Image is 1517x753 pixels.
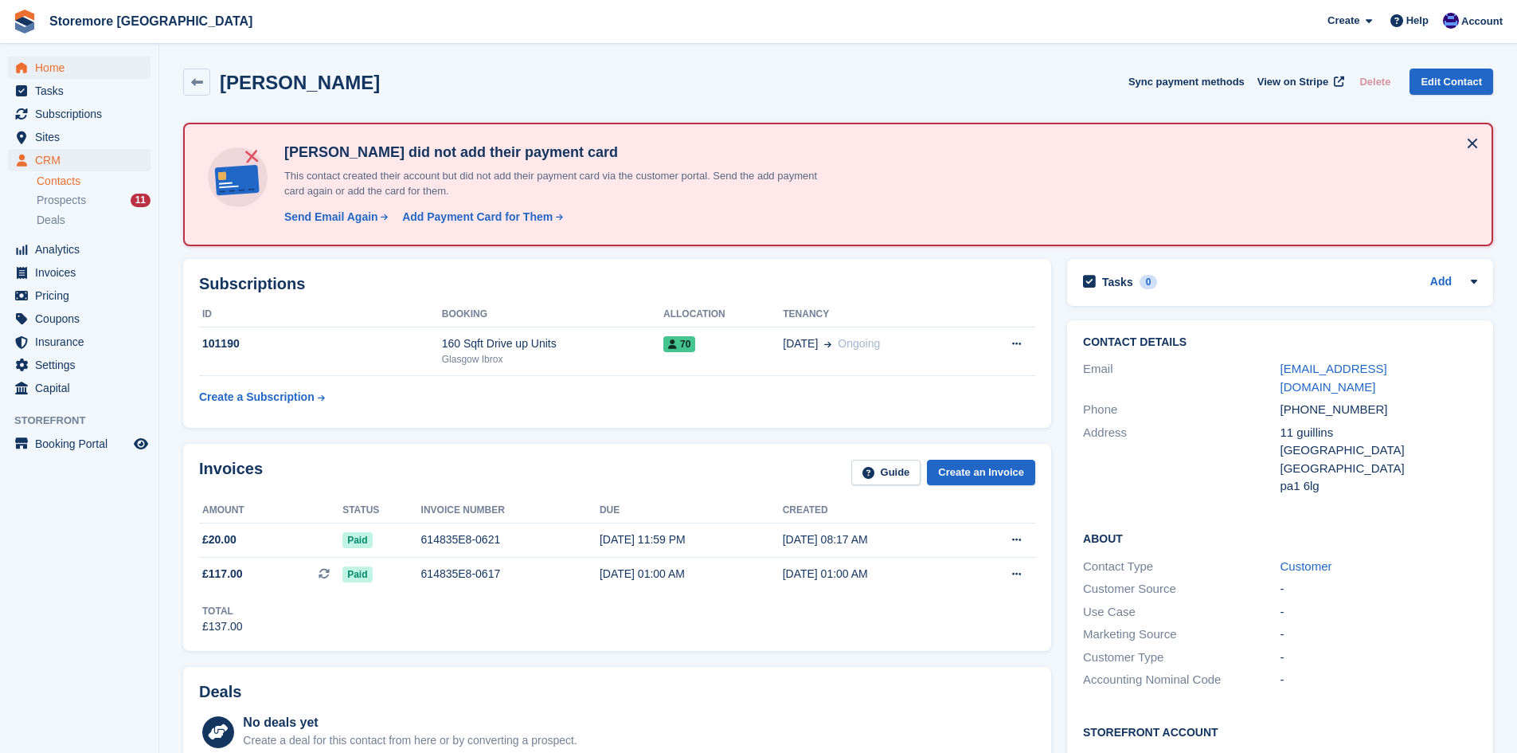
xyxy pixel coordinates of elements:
[1280,477,1477,496] div: pa1 6lg
[1083,724,1477,739] h2: Storefront Account
[1102,275,1133,289] h2: Tasks
[199,683,241,701] h2: Deals
[8,308,151,330] a: menu
[37,213,65,228] span: Deals
[199,382,325,412] a: Create a Subscription
[35,377,131,399] span: Capital
[1251,69,1347,95] a: View on Stripe
[8,377,151,399] a: menu
[35,126,131,148] span: Sites
[243,732,577,749] div: Create a deal for this contact from here or by converting a prospect.
[1280,559,1332,573] a: Customer
[13,10,37,33] img: stora-icon-8386f47178a22dfd0bd8f6a31ec36ba5ce8667c1dd55bd0f319d3a0aa187defe.svg
[600,498,783,524] th: Due
[783,531,964,548] div: [DATE] 08:17 AM
[421,498,600,524] th: Invoice number
[278,143,835,162] h4: [PERSON_NAME] did not add their payment card
[342,532,372,548] span: Paid
[1409,69,1493,95] a: Edit Contact
[1280,362,1387,394] a: [EMAIL_ADDRESS][DOMAIN_NAME]
[402,209,553,226] div: Add Payment Card for Them
[1083,558,1280,576] div: Contact Type
[8,149,151,171] a: menu
[8,284,151,307] a: menu
[35,433,131,455] span: Booking Portal
[284,209,378,226] div: Send Email Again
[783,566,964,582] div: [DATE] 01:00 AM
[199,335,442,352] div: 101190
[8,238,151,261] a: menu
[783,498,964,524] th: Created
[663,302,783,327] th: Allocation
[37,212,151,229] a: Deals
[1280,603,1477,622] div: -
[1280,441,1477,460] div: [GEOGRAPHIC_DATA]
[783,335,818,352] span: [DATE]
[663,336,695,352] span: 70
[199,389,315,406] div: Create a Subscription
[202,566,243,582] span: £117.00
[1128,69,1245,95] button: Sync payment methods
[8,261,151,284] a: menu
[1406,13,1429,29] span: Help
[220,72,380,93] h2: [PERSON_NAME]
[1083,360,1280,396] div: Email
[35,57,131,79] span: Home
[1461,14,1503,29] span: Account
[421,566,600,582] div: 614835E8-0617
[1280,424,1477,442] div: 11 guillins
[1280,401,1477,419] div: [PHONE_NUMBER]
[1443,13,1459,29] img: Angela
[37,174,151,189] a: Contacts
[204,143,272,211] img: no-card-linked-e7822e413c904bf8b177c4d89f31251c4716f9871600ec3ca5bfc59e148c83f4.svg
[1083,530,1477,546] h2: About
[396,209,565,226] a: Add Payment Card for Them
[851,460,921,486] a: Guide
[199,302,442,327] th: ID
[14,413,158,429] span: Storefront
[35,103,131,125] span: Subscriptions
[202,604,243,618] div: Total
[1083,336,1477,349] h2: Contact Details
[35,261,131,284] span: Invoices
[278,168,835,199] p: This contact created their account but did not add their payment card via the customer portal. Se...
[1140,275,1158,289] div: 0
[1280,649,1477,667] div: -
[8,103,151,125] a: menu
[8,433,151,455] a: menu
[43,8,259,34] a: Storemore [GEOGRAPHIC_DATA]
[35,354,131,376] span: Settings
[37,192,151,209] a: Prospects 11
[1280,580,1477,598] div: -
[1280,671,1477,689] div: -
[202,531,237,548] span: £20.00
[927,460,1035,486] a: Create an Invoice
[8,80,151,102] a: menu
[8,126,151,148] a: menu
[1083,580,1280,598] div: Customer Source
[421,531,600,548] div: 614835E8-0621
[131,194,151,207] div: 11
[35,80,131,102] span: Tasks
[37,193,86,208] span: Prospects
[202,618,243,635] div: £137.00
[1083,603,1280,622] div: Use Case
[783,302,971,327] th: Tenancy
[342,567,372,582] span: Paid
[1083,671,1280,689] div: Accounting Nominal Code
[1353,69,1397,95] button: Delete
[8,57,151,79] a: menu
[838,337,880,350] span: Ongoing
[199,275,1035,293] h2: Subscriptions
[35,238,131,261] span: Analytics
[8,354,151,376] a: menu
[199,460,263,486] h2: Invoices
[1257,74,1328,90] span: View on Stripe
[35,284,131,307] span: Pricing
[243,713,577,732] div: No deals yet
[1327,13,1359,29] span: Create
[1280,460,1477,478] div: [GEOGRAPHIC_DATA]
[1430,273,1452,292] a: Add
[1083,401,1280,419] div: Phone
[442,352,663,367] div: Glasgow Ibrox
